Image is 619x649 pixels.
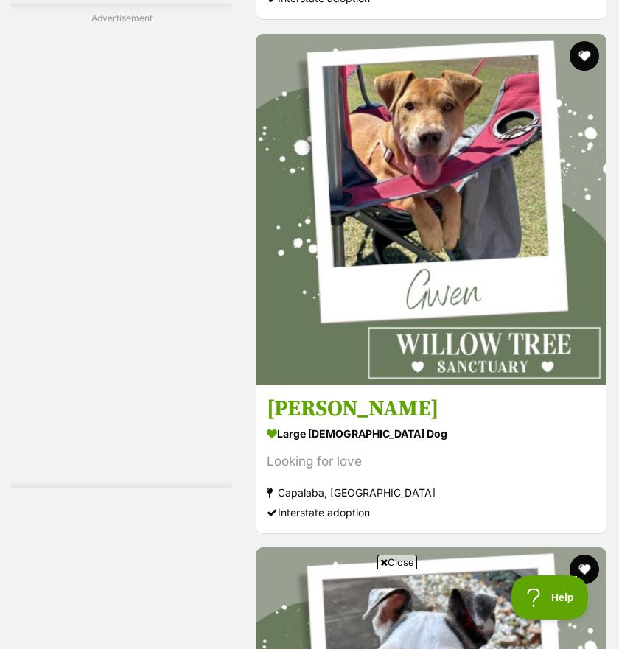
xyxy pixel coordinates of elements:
[267,395,595,423] h3: [PERSON_NAME]
[267,483,595,502] strong: Capalaba, [GEOGRAPHIC_DATA]
[256,384,606,533] a: [PERSON_NAME] large [DEMOGRAPHIC_DATA] Dog Looking for love Capalaba, [GEOGRAPHIC_DATA] Interstat...
[11,4,232,488] div: Advertisement
[267,502,595,522] div: Interstate adoption
[267,423,595,444] strong: large [DEMOGRAPHIC_DATA] Dog
[41,575,578,642] iframe: Advertisement
[570,555,599,584] button: favourite
[377,555,417,569] span: Close
[570,41,599,71] button: favourite
[511,575,590,620] iframe: Help Scout Beacon - Open
[267,452,595,471] div: Looking for love
[63,31,181,473] iframe: Advertisement
[256,34,606,385] img: Gwen - Mastiff Dog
